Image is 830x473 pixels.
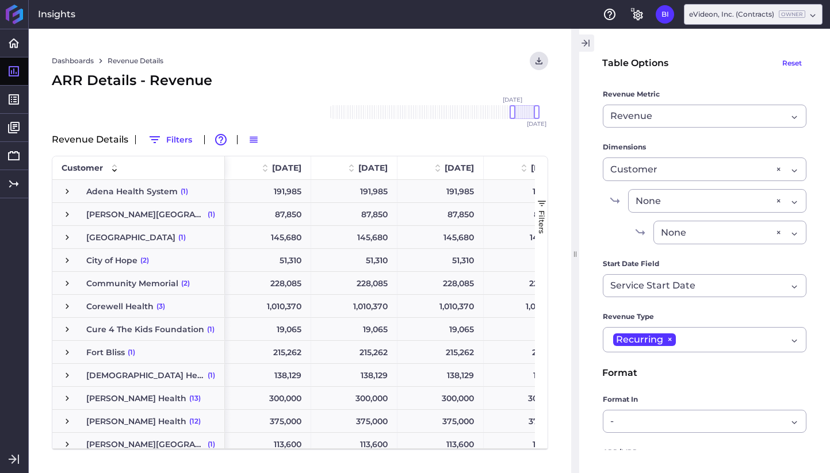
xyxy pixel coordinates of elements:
span: (1) [181,180,188,202]
button: User Menu [530,52,548,70]
span: Revenue Metric [603,89,660,100]
div: 1,010,370 [397,295,484,317]
span: (1) [128,341,135,363]
span: [GEOGRAPHIC_DATA] [86,226,175,248]
div: × [776,162,781,176]
div: Press SPACE to select this row. [52,433,225,456]
div: 228,085 [225,272,311,294]
div: 51,310 [397,249,484,271]
div: Format [602,366,807,380]
div: 51,310 [311,249,397,271]
div: 1,010,370 [484,295,570,317]
div: Press SPACE to select this row. [52,272,225,295]
div: 113,600 [397,433,484,455]
div: 87,850 [484,203,570,225]
div: 228,085 [484,272,570,294]
div: 1,010,370 [225,295,311,317]
span: (12) [189,410,201,432]
span: [DATE] [445,163,474,173]
div: 19,065 [397,318,484,340]
button: Help [600,5,619,24]
span: Format In [603,394,638,405]
ins: Owner [779,10,805,18]
span: Service Start Date [610,279,695,293]
span: [PERSON_NAME][GEOGRAPHIC_DATA] [86,203,205,225]
div: 51,310 [225,249,311,271]
div: Press SPACE to select this row. [52,180,225,203]
button: Reset [777,52,807,75]
div: 1,010,370 [311,295,397,317]
div: 87,850 [311,203,397,225]
span: [PERSON_NAME] Health [86,410,186,432]
div: Press SPACE to select this row. [52,203,225,226]
span: Start Date Field [603,258,659,270]
span: (3) [156,295,165,317]
div: 375,000 [311,410,397,432]
div: 191,985 [311,180,397,202]
span: Revenue [610,109,652,123]
div: ARR Details - Revenue [52,70,548,91]
span: (1) [208,364,215,386]
span: - [610,414,614,428]
div: Dropdown select [684,4,823,25]
span: Customer [610,163,657,176]
span: (13) [189,387,201,409]
div: 145,680 [225,226,311,248]
div: 215,262 [311,341,397,363]
span: Customer [62,163,103,173]
div: 300,000 [397,387,484,409]
div: 300,000 [484,387,570,409]
div: 113,600 [225,433,311,455]
div: 113,600 [484,433,570,455]
span: Adena Health System [86,180,178,202]
div: Dropdown select [603,105,806,128]
span: [DATE] [503,97,522,103]
button: Filters [143,130,197,149]
div: 19,065 [311,318,397,340]
div: 300,000 [311,387,397,409]
div: 215,262 [397,341,484,363]
div: 138,129 [225,364,311,386]
span: (2) [181,272,190,294]
div: Dropdown select [603,157,806,181]
div: 228,085 [311,272,397,294]
div: Press SPACE to select this row. [52,295,225,318]
div: 228,085 [397,272,484,294]
div: 191,985 [397,180,484,202]
div: 145,680 [311,226,397,248]
div: × [776,194,781,208]
div: 19,065 [225,318,311,340]
span: Recurring [616,333,663,346]
span: [DATE] [358,163,388,173]
span: (2) [140,249,149,271]
div: 375,000 [225,410,311,432]
div: Press SPACE to select this row. [52,387,225,410]
div: Dropdown select [603,410,806,433]
button: General Settings [628,5,647,24]
div: eVideon, Inc. (Contracts) [689,9,805,20]
span: [DATE] [531,163,560,173]
div: Press SPACE to select this row. [52,341,225,364]
span: [PERSON_NAME] Health [86,387,186,409]
span: Community Memorial [86,272,178,294]
span: None [661,226,686,240]
div: Dropdown select [603,274,806,297]
div: 19,065 [484,318,570,340]
div: 215,262 [225,341,311,363]
span: [DATE] [527,121,546,127]
div: 87,850 [225,203,311,225]
span: Revenue Type [603,311,654,322]
div: 375,000 [397,410,484,432]
button: User Menu [656,5,674,24]
div: 138,129 [311,364,397,386]
div: Press SPACE to select this row. [52,364,225,387]
div: 375,000 [484,410,570,432]
span: None [636,194,661,208]
span: Cure 4 The Kids Foundation [86,318,204,340]
span: (1) [208,203,215,225]
span: (1) [178,226,186,248]
div: × [776,225,781,240]
span: Filters [537,210,546,234]
div: 87,850 [397,203,484,225]
span: City of Hope [86,249,137,271]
